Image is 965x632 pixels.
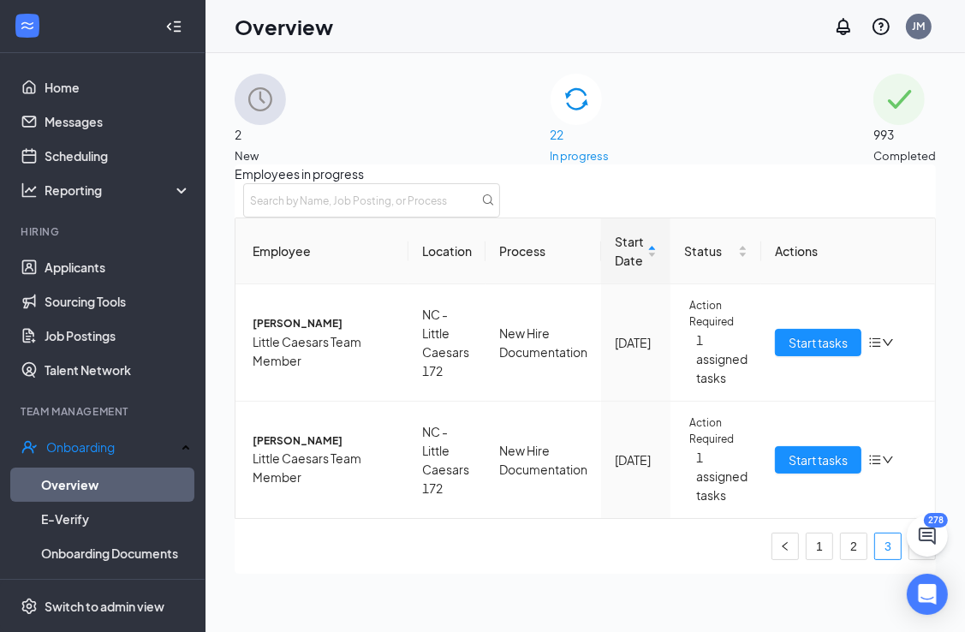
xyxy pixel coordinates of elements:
a: Talent Network [45,353,191,387]
span: 1 assigned tasks [696,331,748,387]
th: Employee [235,218,408,284]
th: Location [408,218,485,284]
span: 993 [873,125,936,144]
svg: UserCheck [21,438,38,456]
a: 1 [807,534,832,559]
div: 278 [924,513,948,528]
div: Reporting [45,182,192,199]
a: Home [45,70,191,104]
span: 2 [235,125,286,144]
a: Scheduling [45,139,191,173]
li: Previous Page [771,533,799,560]
span: Start tasks [789,450,848,469]
span: In progress [551,147,610,164]
span: Employees in progress [235,164,936,183]
div: [DATE] [615,450,657,469]
span: 1 assigned tasks [696,448,748,504]
span: [PERSON_NAME] [253,433,395,450]
div: Team Management [21,404,188,419]
span: bars [868,336,882,349]
span: Start Date [615,232,644,270]
button: ChatActive [907,516,948,557]
svg: Analysis [21,182,38,199]
span: Start tasks [789,333,848,352]
td: New Hire Documentation [485,284,601,402]
button: Start tasks [775,329,861,356]
a: Overview [41,468,191,502]
svg: ChatActive [917,526,938,546]
svg: Settings [21,598,38,615]
span: New [235,147,286,164]
td: NC - Little Caesars 172 [408,402,485,518]
a: 2 [841,534,867,559]
h1: Overview [235,12,333,41]
span: Status [684,241,735,260]
svg: Collapse [165,18,182,35]
a: Sourcing Tools [45,284,191,319]
span: down [882,454,894,466]
a: E-Verify [41,502,191,536]
span: Little Caesars Team Member [253,332,395,370]
a: Applicants [45,250,191,284]
svg: QuestionInfo [871,16,891,37]
li: Next Page [908,533,936,560]
button: left [771,533,799,560]
div: JM [913,19,926,33]
span: Action Required [689,298,748,331]
span: [PERSON_NAME] [253,316,395,332]
span: Action Required [689,415,748,448]
span: bars [868,453,882,467]
th: Actions [761,218,935,284]
li: 1 [806,533,833,560]
div: Switch to admin view [45,598,164,615]
a: 3 [875,534,901,559]
button: right [908,533,936,560]
td: New Hire Documentation [485,402,601,518]
div: Open Intercom Messenger [907,574,948,615]
div: Hiring [21,224,188,239]
span: 22 [551,125,610,144]
a: Activity log [41,570,191,605]
li: 3 [874,533,902,560]
a: Messages [45,104,191,139]
div: [DATE] [615,333,657,352]
svg: WorkstreamLogo [19,17,36,34]
li: 2 [840,533,867,560]
th: Process [485,218,601,284]
span: Completed [873,147,936,164]
input: Search by Name, Job Posting, or Process [243,183,500,218]
div: Onboarding [46,438,176,456]
span: Little Caesars Team Member [253,449,395,486]
svg: Notifications [833,16,854,37]
span: left [780,541,790,552]
th: Status [670,218,761,284]
a: Onboarding Documents [41,536,191,570]
button: Start tasks [775,446,861,474]
span: down [882,337,894,349]
td: NC - Little Caesars 172 [408,284,485,402]
a: Job Postings [45,319,191,353]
